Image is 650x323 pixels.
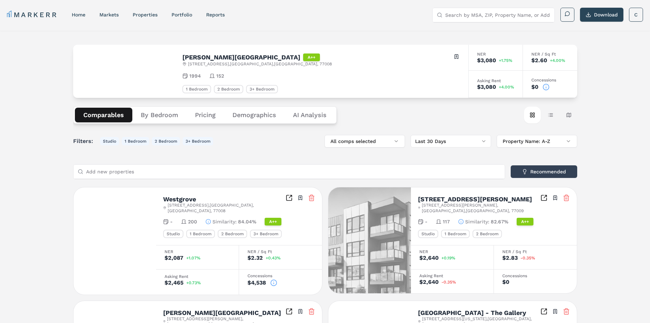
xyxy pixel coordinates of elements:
div: 3+ Bedroom [246,85,278,93]
div: Concessions [502,274,568,278]
span: 152 [216,72,224,79]
div: 1 Bedroom [441,230,470,238]
button: Download [580,8,623,22]
a: Portfolio [172,12,192,17]
div: $4,538 [247,280,266,286]
div: A++ [517,218,533,225]
div: 1 Bedroom [182,85,211,93]
div: NER [477,52,514,56]
input: Search by MSA, ZIP, Property Name, or Address [445,8,550,22]
span: - [425,218,427,225]
div: NER / Sq Ft [531,52,569,56]
a: reports [206,12,225,17]
span: [STREET_ADDRESS] , [GEOGRAPHIC_DATA] , [GEOGRAPHIC_DATA] , 77008 [168,202,285,214]
div: 3+ Bedroom [250,230,282,238]
button: C [629,8,643,22]
button: 3+ Bedroom [183,137,213,145]
div: $2.32 [247,255,263,261]
span: +1.07% [186,256,201,260]
span: +0.19% [441,256,455,260]
span: +4.00% [499,85,514,89]
div: $0 [531,84,538,90]
a: Inspect Comparables [540,308,547,315]
div: NER [165,250,230,254]
span: -0.35% [520,256,535,260]
div: $2,465 [165,280,183,286]
div: NER / Sq Ft [502,250,568,254]
button: Studio [100,137,119,145]
input: Add new properties [86,165,501,179]
button: By Bedroom [132,108,187,122]
span: 82.67% [491,218,508,225]
div: Concessions [531,78,569,82]
button: AI Analysis [285,108,335,122]
button: Pricing [187,108,224,122]
div: $2.83 [502,255,518,261]
button: Recommended [511,165,577,178]
div: A++ [303,53,320,61]
span: Similarity : [465,218,489,225]
a: properties [133,12,158,17]
h2: [STREET_ADDRESS][PERSON_NAME] [418,196,532,202]
a: Inspect Comparables [286,194,293,201]
div: 2 Bedroom [473,230,502,238]
button: Property Name: A-Z [497,135,577,148]
span: +0.43% [266,256,281,260]
button: 1 Bedroom [122,137,149,145]
div: A++ [265,218,281,225]
h2: Westgrove [163,196,196,202]
div: NER [419,250,485,254]
div: $2,640 [419,255,439,261]
span: [STREET_ADDRESS] , [GEOGRAPHIC_DATA] , [GEOGRAPHIC_DATA] , 77008 [188,61,332,67]
span: 84.04% [238,218,256,225]
div: $2,087 [165,255,183,261]
span: +0.73% [186,281,201,285]
button: Demographics [224,108,285,122]
div: $2,640 [419,279,439,285]
div: Asking Rent [165,274,230,279]
span: +4.00% [550,58,565,63]
a: home [72,12,85,17]
div: Studio [163,230,183,238]
span: -0.35% [441,280,456,284]
a: Inspect Comparables [286,308,293,315]
div: Asking Rent [419,274,485,278]
span: C [634,11,638,18]
button: Comparables [75,108,132,122]
div: $2.60 [531,58,547,63]
div: Studio [418,230,438,238]
div: Asking Rent [477,79,514,83]
div: NER / Sq Ft [247,250,314,254]
span: 1994 [189,72,201,79]
button: 2 Bedroom [152,137,180,145]
div: $0 [502,279,509,285]
span: - [170,218,173,225]
a: MARKERR [7,10,58,20]
div: 2 Bedroom [218,230,247,238]
a: markets [99,12,119,17]
div: $3,080 [477,58,496,63]
div: $3,080 [477,84,496,90]
span: [STREET_ADDRESS][PERSON_NAME] , [GEOGRAPHIC_DATA] , [GEOGRAPHIC_DATA] , 77009 [422,202,540,214]
span: 200 [188,218,197,225]
span: +1.75% [499,58,512,63]
div: Concessions [247,274,314,278]
div: 1 Bedroom [186,230,215,238]
h2: [GEOGRAPHIC_DATA] - The Gallery [418,310,526,316]
h2: [PERSON_NAME][GEOGRAPHIC_DATA] [182,54,300,60]
span: 117 [443,218,450,225]
a: Inspect Comparables [540,194,547,201]
span: Filters: [73,137,97,145]
span: Similarity : [212,218,237,225]
button: All comps selected [324,135,405,148]
h2: [PERSON_NAME][GEOGRAPHIC_DATA] [163,310,281,316]
div: 2 Bedroom [214,85,243,93]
